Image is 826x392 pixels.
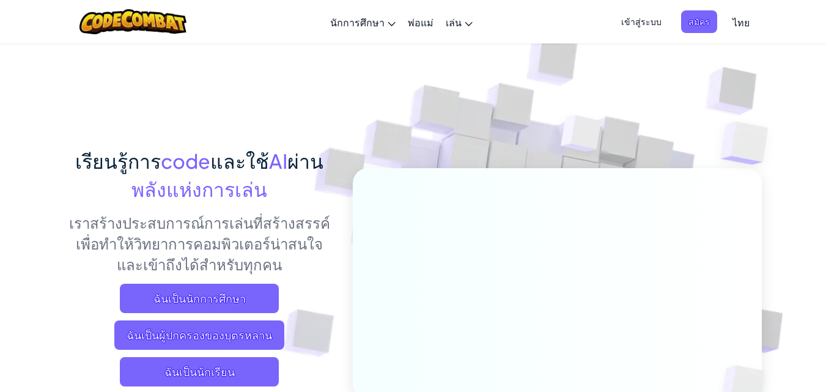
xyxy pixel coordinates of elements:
span: เรียนรู้การ [75,149,161,173]
span: เล่น [446,16,462,29]
span: พลังแห่งการเล่น [131,177,267,201]
img: Overlap cubes [537,91,625,182]
p: เราสร้างประสบการณ์การเล่นที่สร้างสรรค์เพื่อทำให้วิทยาการคอมพิวเตอร์น่าสนใจและเข้าถึงได้สำหรับทุกคน [65,212,334,275]
span: ไทย [732,16,750,29]
a: ไทย [726,6,756,39]
a: ฉันเป็นผู้ปกครองของบุตรหลาน [114,320,284,350]
img: CodeCombat logo [79,9,186,34]
a: ฉันเป็นนักการศึกษา [120,284,279,313]
a: เล่น [440,6,479,39]
button: เข้าสู่ระบบ [614,10,669,33]
span: code [161,149,210,173]
span: ผ่าน [287,149,323,173]
span: และใช้ [210,149,269,173]
a: พ่อแม่ [402,6,440,39]
button: สมัคร [681,10,717,33]
a: นักการศึกษา [324,6,402,39]
button: ฉันเป็นนักเรียน [120,357,279,386]
span: นักการศึกษา [330,16,385,29]
span: AI [269,149,287,173]
img: Overlap cubes [696,92,802,195]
